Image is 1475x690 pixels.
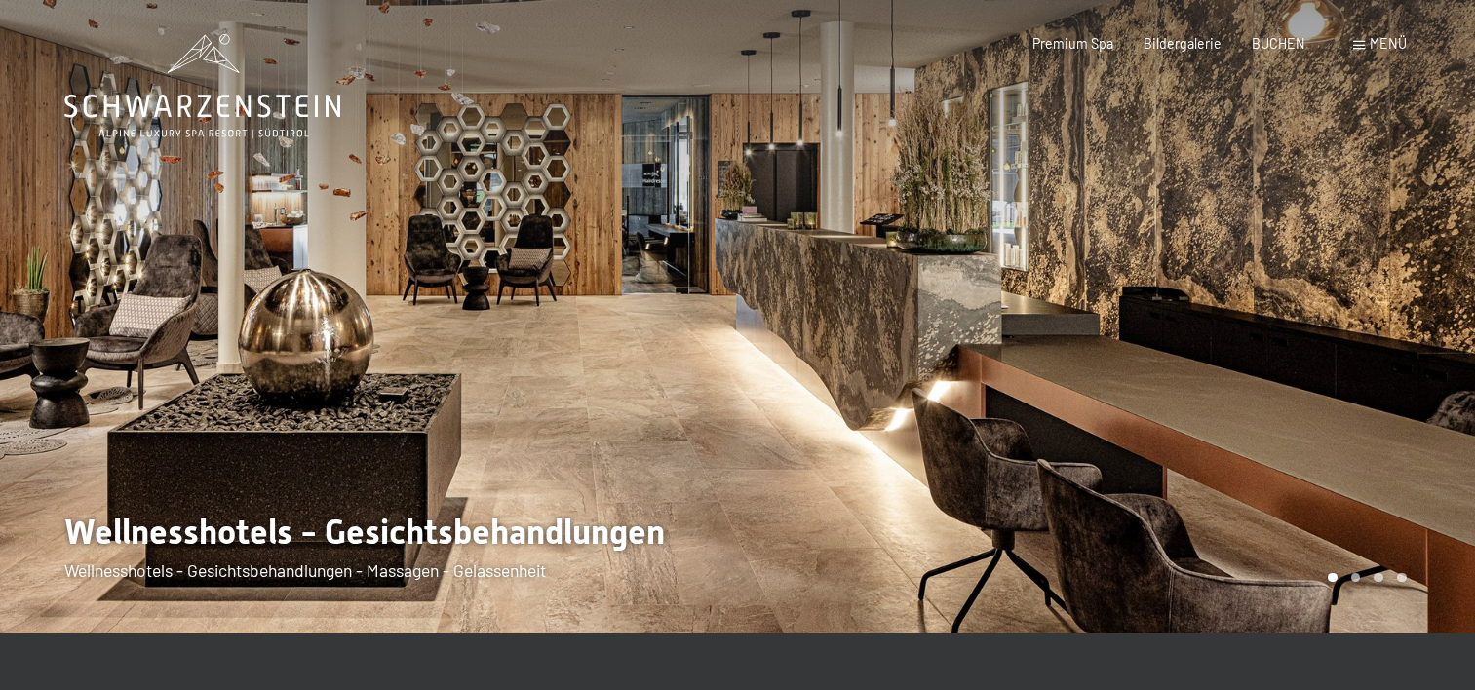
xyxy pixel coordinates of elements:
span: Menü [1370,35,1407,52]
a: BUCHEN [1252,35,1305,52]
div: Carousel Page 4 [1397,573,1407,583]
a: Premium Spa [1032,35,1113,52]
a: Bildergalerie [1144,35,1222,52]
div: Carousel Pagination [1321,573,1407,583]
div: Carousel Page 3 [1374,573,1383,583]
div: Carousel Page 1 (Current Slide) [1328,573,1338,583]
div: Carousel Page 2 [1351,573,1361,583]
